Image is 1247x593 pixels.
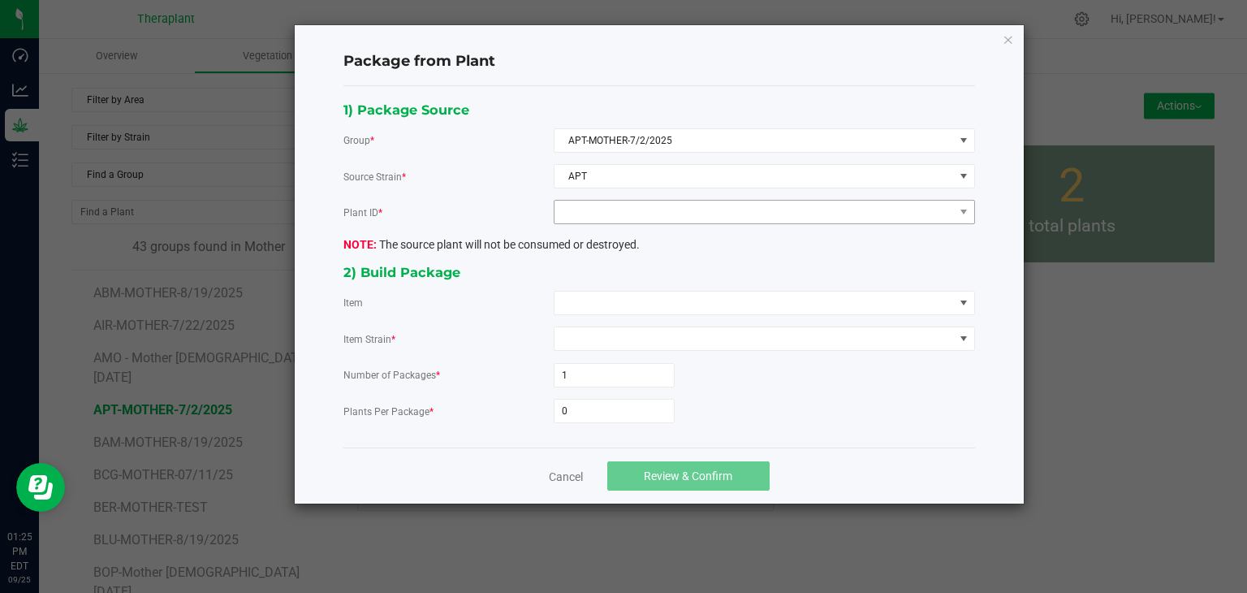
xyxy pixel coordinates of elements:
iframe: Resource center [16,463,65,512]
span: Item [343,297,363,309]
span: Plants Per Package [343,406,429,418]
button: Review & Confirm [607,461,770,491]
span: The source plant will not be consumed or destroyed. [343,238,640,251]
span: Group [343,135,374,146]
span: Plant ID [343,207,382,219]
span: APT [554,165,954,188]
span: Item Strain [343,334,395,345]
span: Source Strain [343,171,406,183]
span: 2) Build Package [343,264,460,280]
span: 1) Package Source [343,102,469,118]
a: Cancel [549,469,583,485]
span: Review & Confirm [644,470,732,483]
span: APT-MOTHER-7/2/2025 [554,129,954,152]
span: Number of Packages [343,370,440,381]
h4: Package from Plant [343,51,975,72]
